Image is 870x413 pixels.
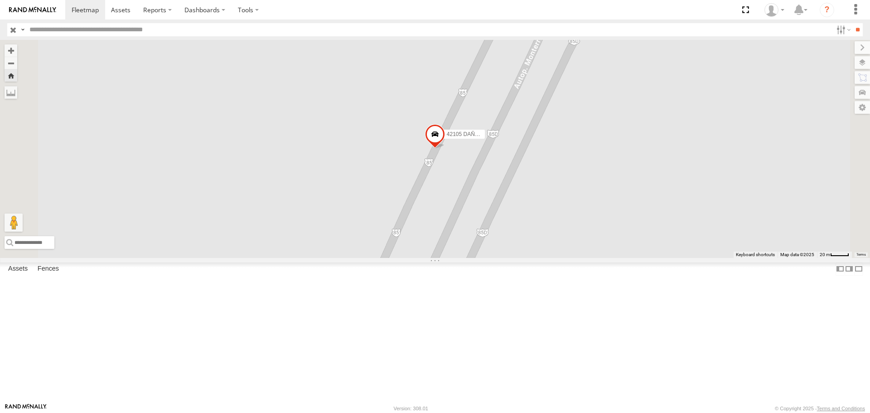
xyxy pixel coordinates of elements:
label: Hide Summary Table [854,262,863,276]
label: Search Filter Options [833,23,852,36]
label: Measure [5,86,17,99]
button: Keyboard shortcuts [736,252,775,258]
i: ? [820,3,834,17]
label: Dock Summary Table to the Right [845,262,854,276]
span: 20 m [820,252,830,257]
span: Map data ©2025 [780,252,814,257]
label: Dock Summary Table to the Left [836,262,845,276]
img: rand-logo.svg [9,7,56,13]
button: Zoom Home [5,69,17,82]
label: Fences [33,263,63,276]
div: © Copyright 2025 - [775,406,865,411]
button: Drag Pegman onto the map to open Street View [5,214,23,232]
button: Zoom in [5,44,17,57]
button: Map Scale: 20 m per 38 pixels [817,252,852,258]
label: Assets [4,263,32,276]
label: Map Settings [855,101,870,114]
button: Zoom out [5,57,17,69]
a: Visit our Website [5,404,47,413]
div: Caseta Laredo TX [761,3,788,17]
a: Terms (opens in new tab) [856,253,866,256]
div: Version: 308.01 [394,406,428,411]
a: Terms and Conditions [817,406,865,411]
span: 42105 DAÑADO [447,131,487,137]
label: Search Query [19,23,26,36]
